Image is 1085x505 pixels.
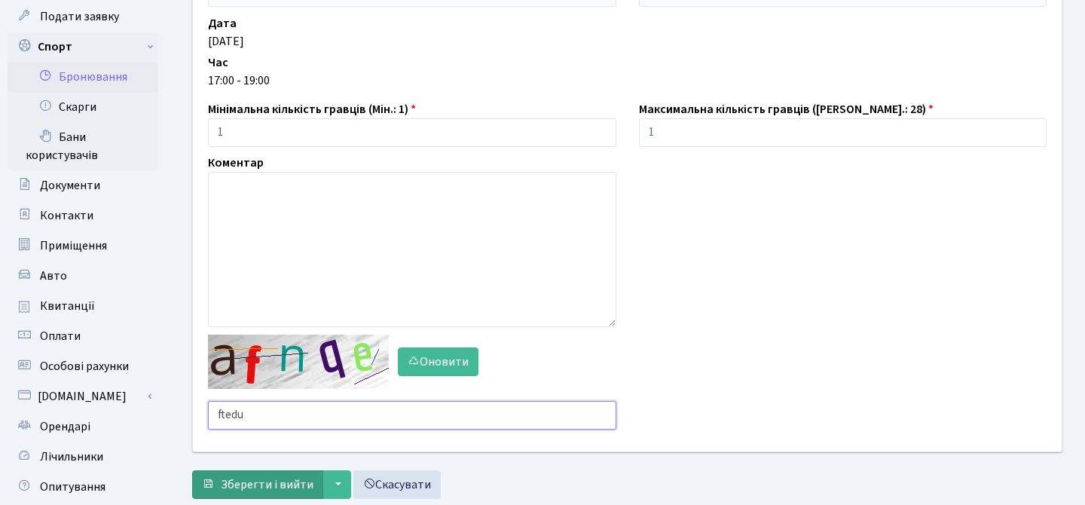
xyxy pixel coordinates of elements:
[8,231,158,261] a: Приміщення
[40,268,67,284] span: Авто
[40,328,81,344] span: Оплати
[221,476,313,493] span: Зберегти і вийти
[40,479,105,495] span: Опитування
[8,261,158,291] a: Авто
[8,2,158,32] a: Подати заявку
[8,32,158,62] a: Спорт
[353,470,441,499] a: Скасувати
[40,448,103,465] span: Лічильники
[8,291,158,321] a: Квитанції
[40,418,90,435] span: Орендарі
[192,470,323,499] button: Зберегти і вийти
[208,335,389,389] img: default
[208,72,1047,90] div: 17:00 - 19:00
[208,14,237,32] label: Дата
[40,237,107,254] span: Приміщення
[208,54,228,72] label: Час
[208,154,264,172] label: Коментар
[8,62,158,92] a: Бронювання
[40,358,129,375] span: Особові рахунки
[8,200,158,231] a: Контакти
[40,8,119,25] span: Подати заявку
[8,170,158,200] a: Документи
[40,207,93,224] span: Контакти
[8,92,158,122] a: Скарги
[208,401,616,430] input: Введіть текст із зображення
[208,100,416,118] label: Мінімальна кількість гравців (Мін.: 1)
[8,442,158,472] a: Лічильники
[40,298,95,314] span: Квитанції
[8,351,158,381] a: Особові рахунки
[8,321,158,351] a: Оплати
[8,412,158,442] a: Орендарі
[639,100,934,118] label: Максимальна кількість гравців ([PERSON_NAME].: 28)
[40,177,100,194] span: Документи
[8,122,158,170] a: Бани користувачів
[8,381,158,412] a: [DOMAIN_NAME]
[8,472,158,502] a: Опитування
[208,32,1047,50] div: [DATE]
[398,347,478,376] button: Оновити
